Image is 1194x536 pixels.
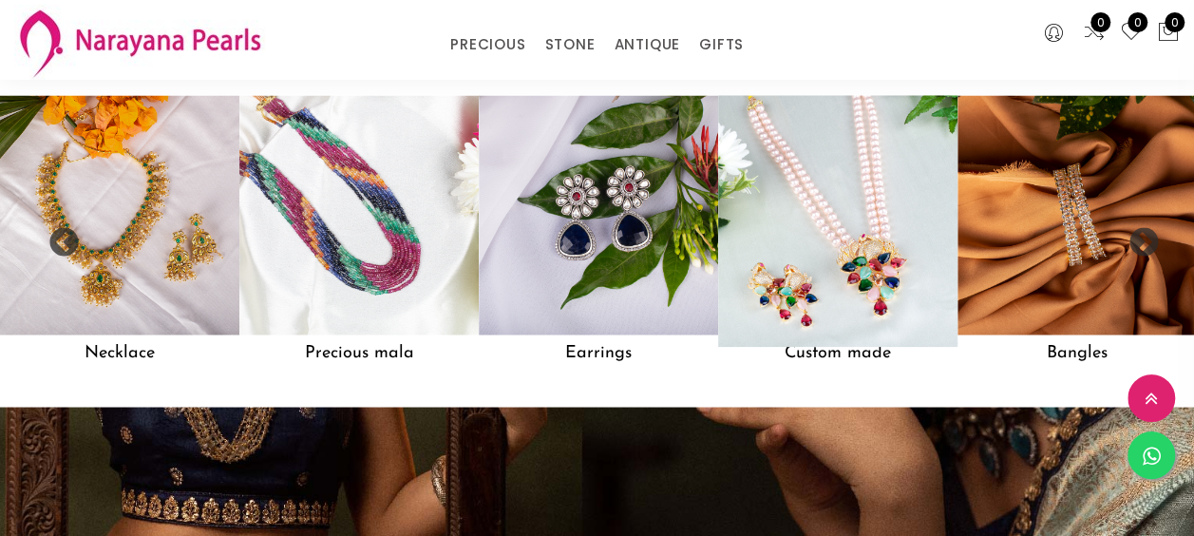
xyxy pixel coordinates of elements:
[1120,21,1143,46] a: 0
[47,227,66,246] button: Previous
[1128,227,1147,246] button: Next
[544,30,595,59] a: STONE
[1165,12,1185,32] span: 0
[1157,21,1180,46] button: 0
[1083,21,1106,46] a: 0
[450,30,525,59] a: PRECIOUS
[1128,12,1147,32] span: 0
[239,95,479,335] img: Precious mala
[718,335,957,371] h5: Custom made
[479,335,718,371] h5: Earrings
[1090,12,1110,32] span: 0
[699,30,744,59] a: GIFTS
[706,83,969,346] img: Custom made
[479,95,718,335] img: Earrings
[239,335,479,371] h5: Precious mala
[614,30,680,59] a: ANTIQUE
